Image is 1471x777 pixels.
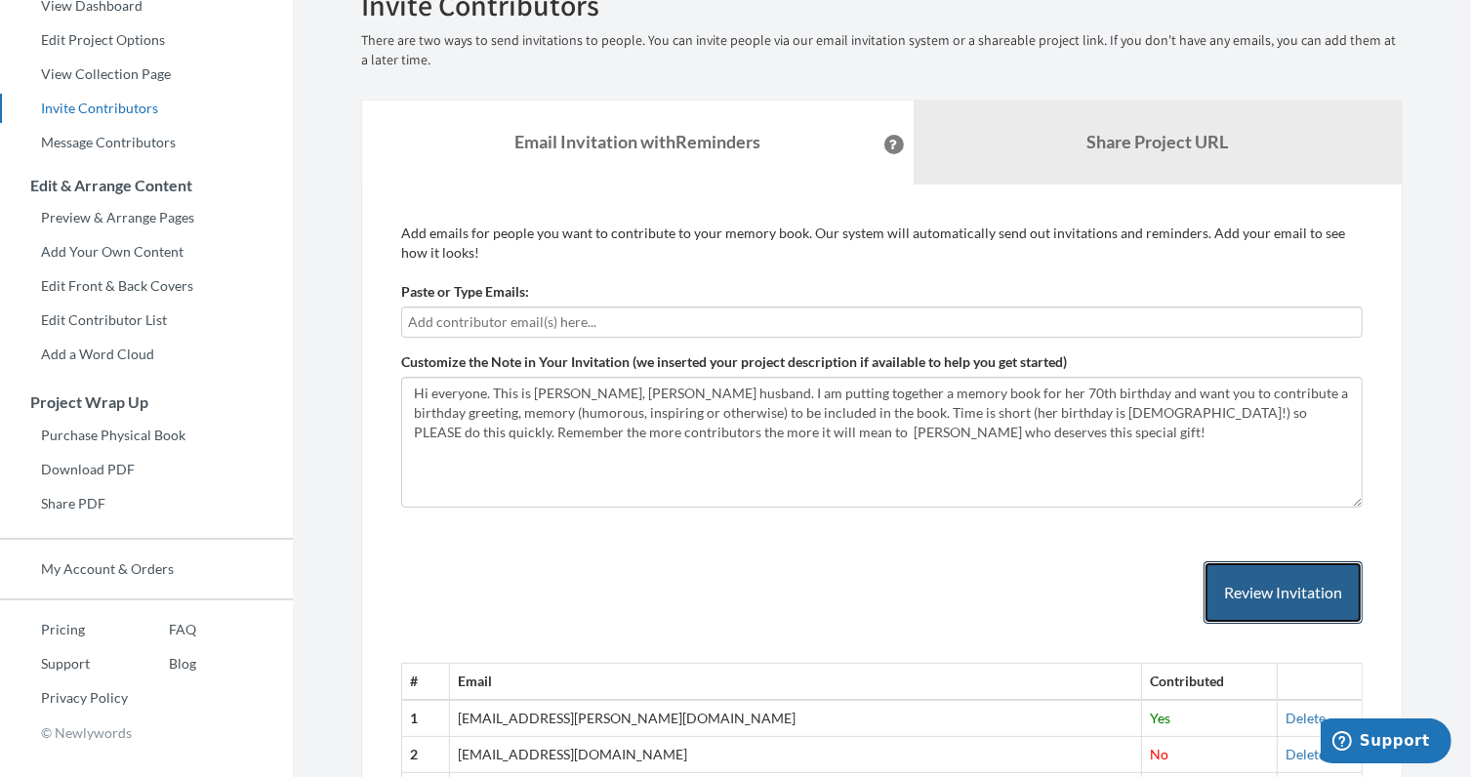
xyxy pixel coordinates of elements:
a: Delete [1286,746,1326,762]
th: # [402,664,450,700]
label: Customize the Note in Your Invitation (we inserted your project description if available to help ... [401,352,1067,372]
h3: Edit & Arrange Content [1,177,293,194]
strong: Email Invitation with Reminders [514,131,760,152]
th: 2 [402,737,450,773]
a: Delete [1286,710,1326,726]
iframe: Opens a widget where you can chat to one of our agents [1321,718,1451,767]
b: Share Project URL [1086,131,1228,152]
span: Yes [1150,710,1170,726]
p: There are two ways to send invitations to people. You can invite people via our email invitation ... [361,31,1403,70]
textarea: Hi everyone. This is [PERSON_NAME], [PERSON_NAME] husband. I am putting together a memory book fo... [401,377,1363,508]
td: [EMAIL_ADDRESS][PERSON_NAME][DOMAIN_NAME] [450,700,1142,736]
th: Email [450,664,1142,700]
button: Review Invitation [1204,561,1363,625]
td: [EMAIL_ADDRESS][DOMAIN_NAME] [450,737,1142,773]
th: Contributed [1142,664,1278,700]
label: Paste or Type Emails: [401,282,529,302]
span: No [1150,746,1168,762]
input: Add contributor email(s) here... [408,311,1356,333]
p: Add emails for people you want to contribute to your memory book. Our system will automatically s... [401,224,1363,263]
a: FAQ [128,615,196,644]
th: 1 [402,700,450,736]
a: Blog [128,649,196,678]
h3: Project Wrap Up [1,393,293,411]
